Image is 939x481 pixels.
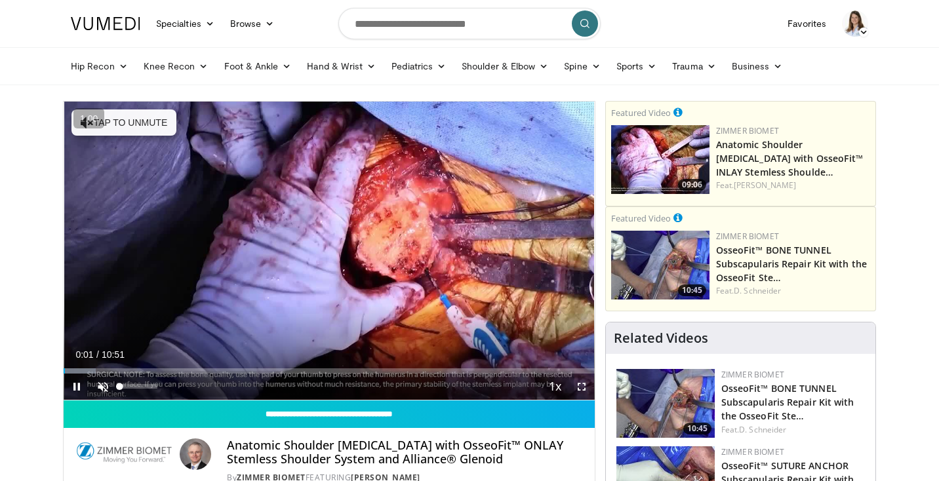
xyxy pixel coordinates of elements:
a: OsseoFit™ BONE TUNNEL Subscapularis Repair Kit with the OsseoFit Ste… [721,382,854,422]
a: Sports [609,53,665,79]
h4: Anatomic Shoulder [MEDICAL_DATA] with OsseoFit™ ONLAY Stemless Shoulder System and Alliance® Glenoid [227,438,584,467]
span: 10:45 [683,423,711,434]
small: Featured Video [611,107,671,119]
a: D. Schneider [734,285,781,296]
a: Foot & Ankle [216,53,300,79]
a: 09:06 [611,125,709,194]
a: Anatomic Shoulder [MEDICAL_DATA] with OsseoFit™ INLAY Stemless Shoulde… [716,138,864,178]
a: Hand & Wrist [299,53,384,79]
a: Zimmer Biomet [716,231,779,242]
button: Pause [64,374,90,400]
button: Playback Rate [542,374,569,400]
a: [PERSON_NAME] [734,180,796,191]
a: Shoulder & Elbow [454,53,556,79]
a: Hip Recon [63,53,136,79]
div: Feat. [716,180,870,191]
a: Zimmer Biomet [716,125,779,136]
button: Fullscreen [569,374,595,400]
a: Specialties [148,10,222,37]
span: 10:51 [102,349,125,360]
a: Trauma [664,53,724,79]
a: Browse [222,10,283,37]
a: OsseoFit™ BONE TUNNEL Subscapularis Repair Kit with the OsseoFit Ste… [716,244,867,284]
h4: Related Videos [614,330,708,346]
img: 59d0d6d9-feca-4357-b9cd-4bad2cd35cb6.150x105_q85_crop-smart_upscale.jpg [611,125,709,194]
span: 10:45 [678,284,706,296]
a: Business [724,53,791,79]
a: Knee Recon [136,53,216,79]
img: Zimmer Biomet [74,438,174,470]
div: Feat. [721,424,865,436]
a: Favorites [780,10,834,37]
img: Avatar [842,10,868,37]
div: Volume Level [119,384,157,389]
div: Progress Bar [64,368,595,374]
a: Spine [556,53,608,79]
a: Zimmer Biomet [721,446,784,457]
img: 2f1af013-60dc-4d4f-a945-c3496bd90c6e.150x105_q85_crop-smart_upscale.jpg [616,369,715,438]
small: Featured Video [611,212,671,224]
span: 09:06 [678,179,706,191]
div: Feat. [716,285,870,297]
span: 0:01 [75,349,93,360]
button: Tap to unmute [71,109,176,136]
a: 10:45 [611,231,709,299]
img: Avatar [180,438,211,470]
a: D. Schneider [739,424,786,435]
a: 10:45 [616,369,715,438]
input: Search topics, interventions [338,8,601,39]
img: VuMedi Logo [71,17,140,30]
video-js: Video Player [64,102,595,400]
a: Zimmer Biomet [721,369,784,380]
a: Pediatrics [384,53,454,79]
span: / [96,349,99,360]
button: Unmute [90,374,116,400]
img: 2f1af013-60dc-4d4f-a945-c3496bd90c6e.150x105_q85_crop-smart_upscale.jpg [611,231,709,299]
